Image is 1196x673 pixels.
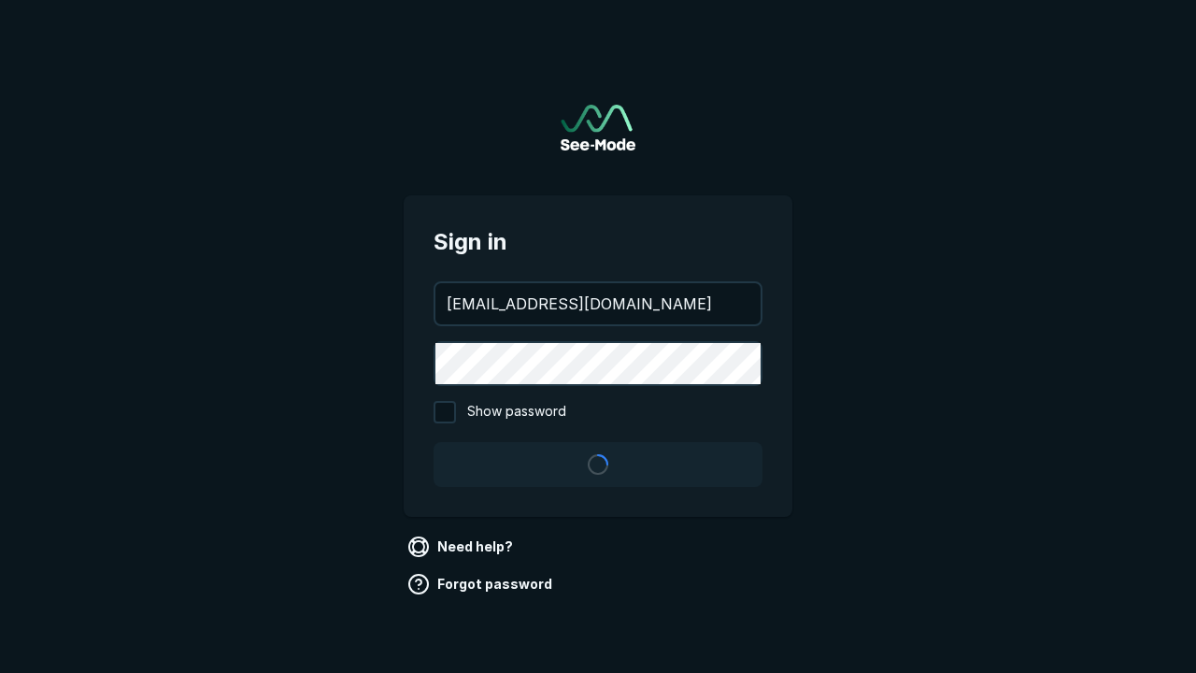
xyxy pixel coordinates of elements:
a: Forgot password [404,569,560,599]
span: Show password [467,401,566,423]
a: Need help? [404,532,520,562]
span: Sign in [434,225,762,259]
a: Go to sign in [561,105,635,150]
img: See-Mode Logo [561,105,635,150]
input: your@email.com [435,283,761,324]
